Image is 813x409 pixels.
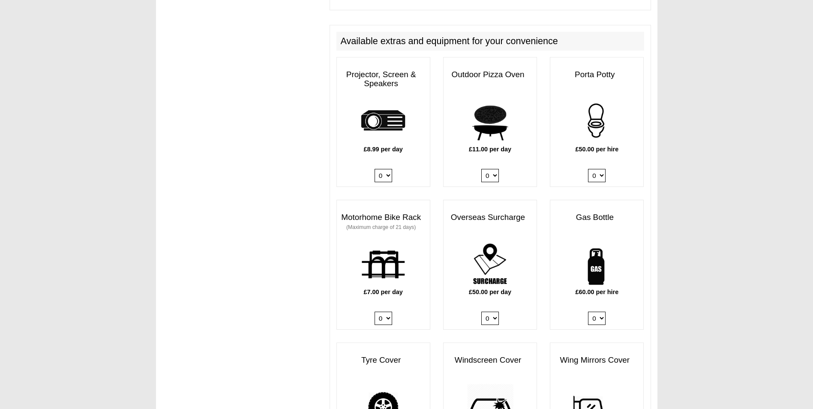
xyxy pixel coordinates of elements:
[444,209,537,226] h3: Overseas Surcharge
[575,289,618,295] b: £60.00 per hire
[337,66,430,93] h3: Projector, Screen & Speakers
[364,289,403,295] b: £7.00 per day
[336,32,644,51] h2: Available extras and equipment for your convenience
[469,289,511,295] b: £50.00 per day
[360,98,407,145] img: projector.png
[467,98,513,145] img: pizza.png
[469,146,511,153] b: £11.00 per day
[364,146,403,153] b: £8.99 per day
[573,98,620,145] img: potty.png
[573,241,620,288] img: gas-bottle.png
[337,352,430,369] h3: Tyre Cover
[575,146,618,153] b: £50.00 per hire
[550,209,643,226] h3: Gas Bottle
[550,352,643,369] h3: Wing Mirrors Cover
[444,352,537,369] h3: Windscreen Cover
[550,66,643,84] h3: Porta Potty
[337,209,430,235] h3: Motorhome Bike Rack
[346,224,416,230] small: (Maximum charge of 21 days)
[444,66,537,84] h3: Outdoor Pizza Oven
[467,241,513,288] img: surcharge.png
[360,241,407,288] img: bike-rack.png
